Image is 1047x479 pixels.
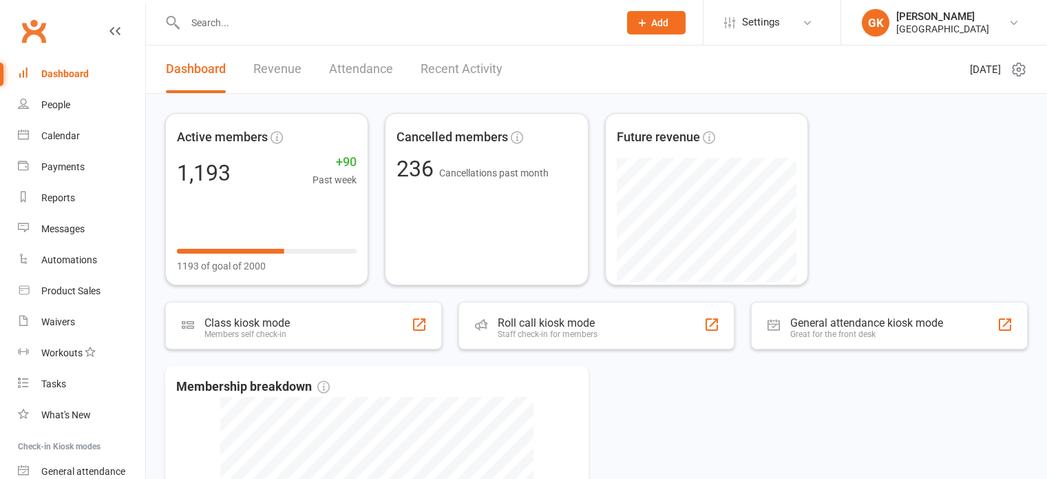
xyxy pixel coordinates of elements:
[41,254,97,265] div: Automations
[41,68,89,79] div: Dashboard
[18,152,145,183] a: Payments
[18,307,145,338] a: Waivers
[790,329,943,339] div: Great for the front desk
[18,90,145,121] a: People
[41,285,101,296] div: Product Sales
[18,121,145,152] a: Calendar
[17,14,51,48] a: Clubworx
[41,347,83,358] div: Workouts
[651,17,668,28] span: Add
[41,316,75,327] div: Waivers
[41,378,66,389] div: Tasks
[18,338,145,369] a: Workouts
[421,45,503,93] a: Recent Activity
[204,329,290,339] div: Members self check-in
[329,45,393,93] a: Attendance
[18,214,145,245] a: Messages
[177,128,268,147] span: Active members
[896,23,989,35] div: [GEOGRAPHIC_DATA]
[166,45,226,93] a: Dashboard
[790,316,943,329] div: General attendance kiosk mode
[970,61,1001,78] span: [DATE]
[41,409,91,420] div: What's New
[18,400,145,431] a: What's New
[396,128,508,147] span: Cancelled members
[41,130,80,141] div: Calendar
[862,9,889,37] div: GK
[627,11,686,34] button: Add
[313,152,357,172] span: +90
[41,99,70,110] div: People
[617,128,700,147] span: Future revenue
[18,369,145,400] a: Tasks
[41,223,85,234] div: Messages
[41,466,125,477] div: General attendance
[18,183,145,214] a: Reports
[439,167,549,179] span: Cancellations past month
[896,10,989,23] div: [PERSON_NAME]
[313,172,357,187] span: Past week
[41,161,85,172] div: Payments
[498,329,597,339] div: Staff check-in for members
[498,316,597,329] div: Roll call kiosk mode
[742,7,780,38] span: Settings
[18,276,145,307] a: Product Sales
[41,192,75,203] div: Reports
[176,377,330,397] span: Membership breakdown
[18,245,145,276] a: Automations
[204,316,290,329] div: Class kiosk mode
[181,13,609,32] input: Search...
[396,156,439,182] span: 236
[18,59,145,90] a: Dashboard
[177,162,231,184] div: 1,193
[253,45,302,93] a: Revenue
[177,258,266,274] span: 1193 of goal of 2000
